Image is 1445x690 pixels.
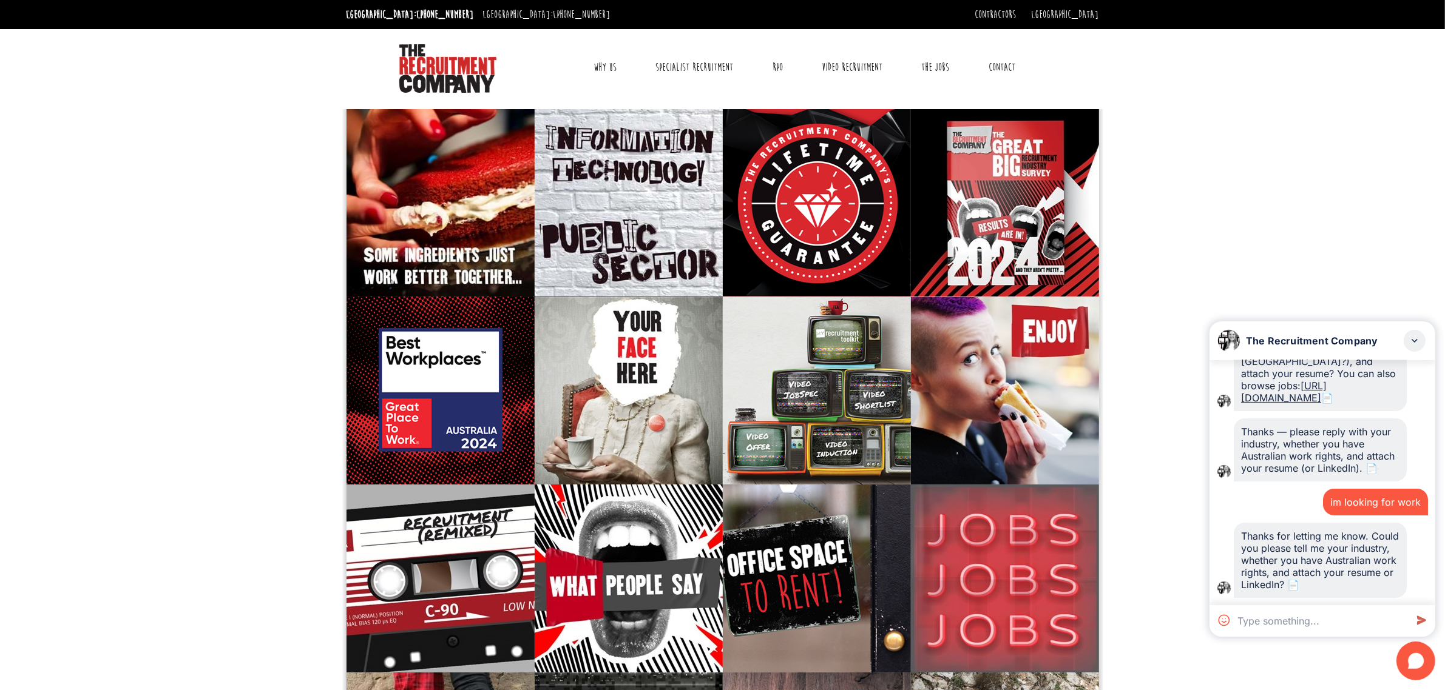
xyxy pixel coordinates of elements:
a: [PHONE_NUMBER] [417,8,474,21]
a: [PHONE_NUMBER] [553,8,611,21]
img: The Recruitment Company [399,44,496,93]
a: RPO [763,52,792,82]
a: Contractors [975,8,1017,21]
a: Why Us [584,52,626,82]
a: Contact [980,52,1024,82]
li: [GEOGRAPHIC_DATA]: [480,5,614,24]
a: [GEOGRAPHIC_DATA] [1032,8,1099,21]
li: [GEOGRAPHIC_DATA]: [343,5,477,24]
a: Video Recruitment [813,52,892,82]
a: The Jobs [912,52,958,82]
a: Specialist Recruitment [646,52,742,82]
